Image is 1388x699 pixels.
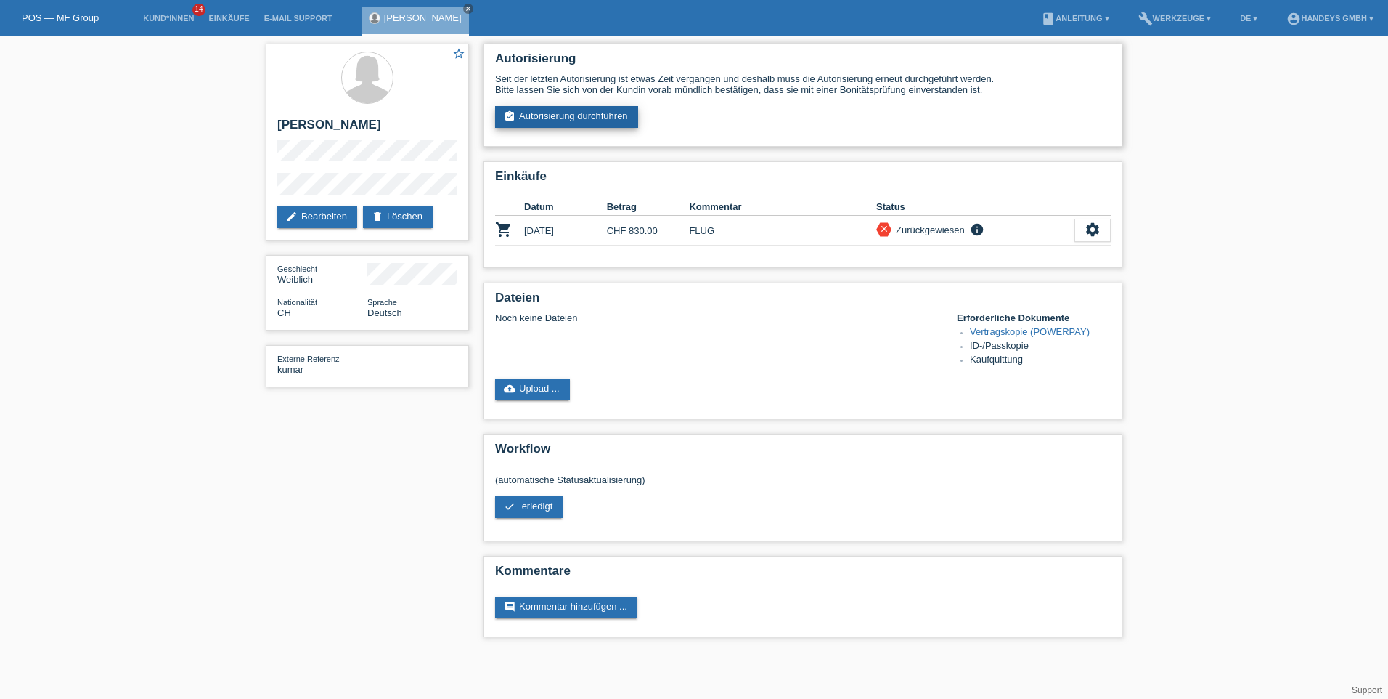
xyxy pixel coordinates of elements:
[277,353,367,375] div: kumar
[363,206,433,228] a: deleteLöschen
[522,501,553,512] span: erledigt
[968,222,986,237] i: info
[465,5,472,12] i: close
[607,198,690,216] th: Betrag
[879,224,889,234] i: close
[277,263,367,285] div: Weiblich
[1138,12,1153,26] i: build
[1034,14,1116,23] a: bookAnleitung ▾
[495,312,939,323] div: Noch keine Dateien
[136,14,201,23] a: Kund*innen
[286,211,298,222] i: edit
[891,222,965,238] div: Zurückgewiesen
[257,14,340,23] a: E-Mail Support
[1041,12,1056,26] i: book
[495,52,1111,73] h2: Autorisierung
[689,198,876,216] th: Kommentar
[495,106,638,128] a: assignment_turned_inAutorisierung durchführen
[495,221,513,238] i: POSP00003521
[277,118,457,140] h2: [PERSON_NAME]
[495,291,1111,312] h2: Dateien
[504,601,515,613] i: comment
[495,379,570,400] a: cloud_uploadUpload ...
[495,464,1111,529] div: (automatische Statusaktualisierung)
[970,326,1090,337] a: Vertragskopie (POWERPAY)
[495,564,1111,586] h2: Kommentare
[607,216,690,246] td: CHF 830.00
[504,383,515,395] i: cloud_upload
[367,307,402,318] span: Deutsch
[1131,14,1219,23] a: buildWerkzeuge ▾
[277,355,340,363] span: Externe Referenz
[1279,14,1381,23] a: account_circleHandeys GmbH ▾
[1233,14,1265,23] a: DE ▾
[504,110,515,122] i: assignment_turned_in
[495,169,1111,191] h2: Einkäufe
[372,211,383,222] i: delete
[384,12,462,23] a: [PERSON_NAME]
[452,47,465,62] a: star_border
[689,216,876,246] td: FLUG
[1286,12,1301,26] i: account_circle
[495,496,563,518] a: check erledigt
[524,216,607,246] td: [DATE]
[495,73,1111,95] div: Seit der letzten Autorisierung ist etwas Zeit vergangen und deshalb muss die Autorisierung erneut...
[277,264,317,273] span: Geschlecht
[277,307,291,318] span: Schweiz
[201,14,256,23] a: Einkäufe
[277,206,357,228] a: editBearbeiten
[504,501,515,512] i: check
[524,198,607,216] th: Datum
[495,597,637,618] a: commentKommentar hinzufügen ...
[1085,222,1101,238] i: settings
[277,298,317,307] span: Nationalität
[463,4,473,14] a: close
[970,340,1111,354] li: ID-/Passkopie
[367,298,397,307] span: Sprache
[1352,685,1382,695] a: Support
[876,198,1074,216] th: Status
[192,4,205,16] span: 14
[495,442,1111,464] h2: Workflow
[452,47,465,60] i: star_border
[970,354,1111,368] li: Kaufquittung
[22,12,99,23] a: POS — MF Group
[957,312,1111,323] h4: Erforderliche Dokumente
